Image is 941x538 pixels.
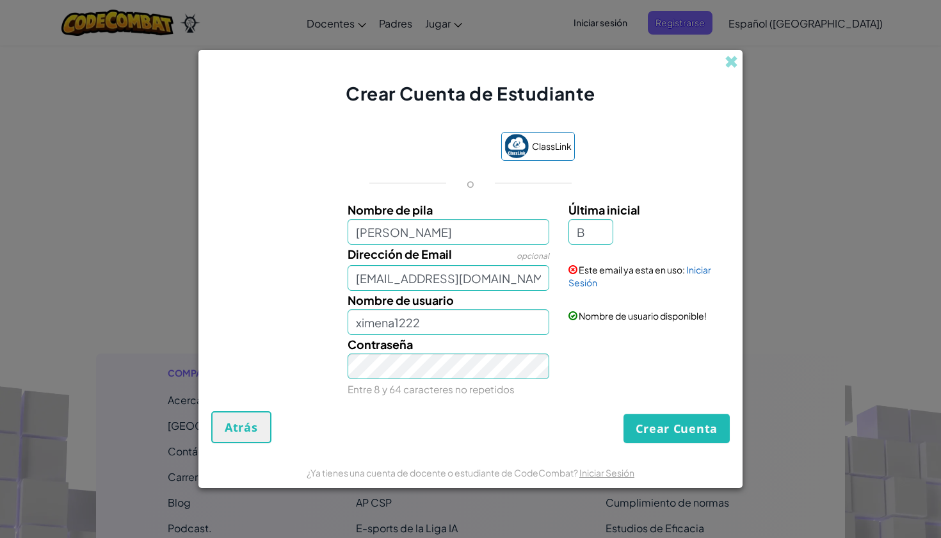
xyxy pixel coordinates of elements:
[211,411,271,443] button: Atrás
[366,133,488,161] div: Acceder con Google. Se abre en una pestaña nueva
[568,202,640,217] span: Última inicial
[307,467,579,478] span: ¿Ya tienes una cuenta de docente o estudiante de CodeCombat?
[579,310,707,322] span: Nombre de usuario disponible!
[504,134,529,158] img: classlink-logo-small.png
[568,264,711,288] a: Iniciar Sesión
[348,247,452,261] span: Dirección de Email
[225,420,258,435] span: Atrás
[467,175,474,191] p: o
[348,383,515,395] small: Entre 8 y 64 caracteres no repetidos
[623,414,730,443] button: Crear Cuenta
[517,251,549,261] span: opcional
[579,467,634,478] a: Iniciar Sesión
[348,202,433,217] span: Nombre de pila
[360,133,495,161] iframe: Botón de Acceder con Google
[346,82,595,104] span: Crear Cuenta de Estudiante
[348,337,413,352] span: Contraseña
[579,264,685,275] span: Este email ya esta en uso:
[348,293,454,307] span: Nombre de usuario
[532,137,572,156] span: ClassLink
